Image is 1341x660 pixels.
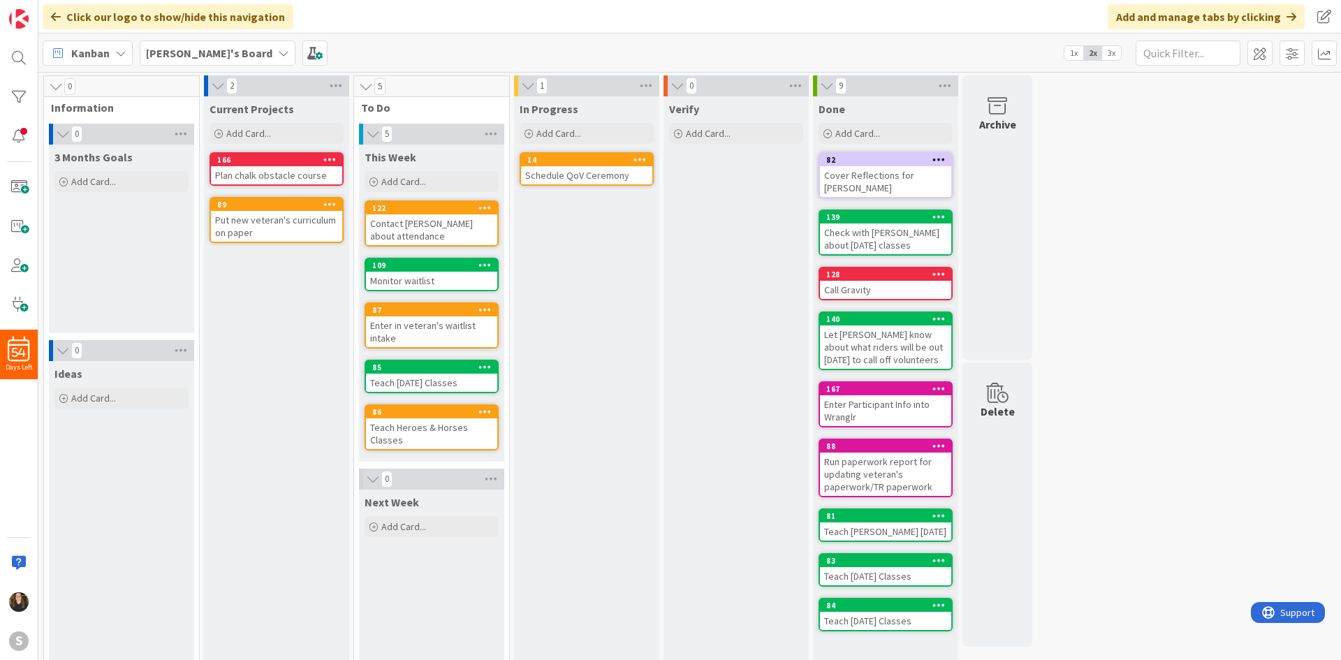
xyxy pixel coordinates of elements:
div: 85 [366,361,497,374]
div: Add and manage tabs by clicking [1108,4,1305,29]
span: 5 [381,126,393,142]
div: 139 [820,211,951,223]
div: 88 [820,440,951,453]
div: 140 [820,313,951,325]
div: 82Cover Reflections for [PERSON_NAME] [820,154,951,197]
div: Teach [DATE] Classes [366,374,497,392]
div: 87 [366,304,497,316]
div: Teach Heroes & Horses Classes [366,418,497,449]
div: 14 [521,154,652,166]
div: 122 [372,203,497,213]
div: 81Teach [PERSON_NAME] [DATE] [820,510,951,541]
span: Add Card... [226,127,271,140]
span: 0 [71,126,82,142]
div: 86Teach Heroes & Horses Classes [366,406,497,449]
div: 14 [527,155,652,165]
span: Add Card... [381,175,426,188]
div: Delete [981,403,1015,420]
div: 166 [211,154,342,166]
div: 87Enter in veteran's waitlist intake [366,304,497,347]
span: Add Card... [71,175,116,188]
div: Teach [PERSON_NAME] [DATE] [820,522,951,541]
div: 89 [217,200,342,210]
div: 167Enter Participant Info into Wranglr [820,383,951,426]
div: 109 [366,259,497,272]
div: 166 [217,155,342,165]
div: 167 [826,384,951,394]
div: 83Teach [DATE] Classes [820,555,951,585]
div: Enter in veteran's waitlist intake [366,316,497,347]
span: Add Card... [835,127,880,140]
span: Done [819,102,845,116]
div: 109 [372,261,497,270]
span: Current Projects [210,102,294,116]
img: KP [9,592,29,612]
span: 5 [374,78,386,95]
div: Schedule QoV Ceremony [521,166,652,184]
div: Archive [979,116,1016,133]
span: 54 [12,348,26,358]
span: Add Card... [71,392,116,404]
div: 83 [820,555,951,567]
span: 2x [1083,46,1102,60]
div: 86 [372,407,497,417]
div: 128 [826,270,951,279]
span: Kanban [71,45,110,61]
div: 82 [826,155,951,165]
span: This Week [365,150,416,164]
div: Call Gravity [820,281,951,299]
div: Click our logo to show/hide this navigation [43,4,293,29]
div: 88Run paperwork report for updating veteran's paperwork/TR paperwork [820,440,951,496]
div: 88 [826,441,951,451]
span: 2 [226,78,237,94]
div: 128Call Gravity [820,268,951,299]
div: 87 [372,305,497,315]
div: 122 [366,202,497,214]
span: 0 [71,342,82,359]
div: 86 [366,406,497,418]
div: Let [PERSON_NAME] know about what riders will be out [DATE] to call off volunteers [820,325,951,369]
div: 84 [826,601,951,610]
div: Plan chalk obstacle course [211,166,342,184]
div: 89 [211,198,342,211]
div: 83 [826,556,951,566]
div: Enter Participant Info into Wranglr [820,395,951,426]
span: Support [29,2,64,19]
b: [PERSON_NAME]'s Board [146,46,272,60]
div: Put new veteran's curriculum on paper [211,211,342,242]
div: 139 [826,212,951,222]
span: In Progress [520,102,578,116]
div: 85Teach [DATE] Classes [366,361,497,392]
div: 89Put new veteran's curriculum on paper [211,198,342,242]
span: Add Card... [381,520,426,533]
div: 167 [820,383,951,395]
div: Run paperwork report for updating veteran's paperwork/TR paperwork [820,453,951,496]
div: Monitor waitlist [366,272,497,290]
div: 122Contact [PERSON_NAME] about attendance [366,202,497,245]
div: 109Monitor waitlist [366,259,497,290]
div: Check with [PERSON_NAME] about [DATE] classes [820,223,951,254]
span: 3 Months Goals [54,150,133,164]
div: 14Schedule QoV Ceremony [521,154,652,184]
div: Teach [DATE] Classes [820,612,951,630]
span: Verify [669,102,699,116]
div: 84 [820,599,951,612]
div: Teach [DATE] Classes [820,567,951,585]
span: Add Card... [686,127,731,140]
div: 166Plan chalk obstacle course [211,154,342,184]
div: 81 [826,511,951,521]
span: Information [51,101,182,115]
img: Visit kanbanzone.com [9,9,29,29]
div: 128 [820,268,951,281]
div: 140 [826,314,951,324]
span: To Do [361,101,492,115]
input: Quick Filter... [1136,41,1240,66]
span: Ideas [54,367,82,381]
span: 9 [835,78,847,94]
span: Next Week [365,495,419,509]
div: 82 [820,154,951,166]
span: 3x [1102,46,1121,60]
div: 84Teach [DATE] Classes [820,599,951,630]
div: Cover Reflections for [PERSON_NAME] [820,166,951,197]
span: 0 [686,78,697,94]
